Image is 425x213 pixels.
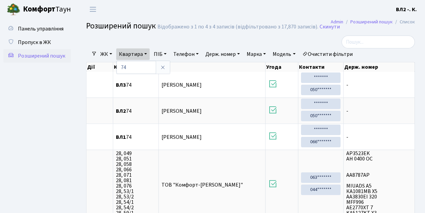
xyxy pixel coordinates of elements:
[3,36,71,49] a: Пропуск в ЖК
[270,48,298,60] a: Модель
[116,108,156,114] span: 74
[116,82,156,88] span: 74
[203,48,243,60] a: Держ. номер
[346,134,412,140] span: -
[113,62,159,72] th: Квартира
[3,49,71,63] a: Розширений пошук
[98,48,115,60] a: ЖК
[331,18,343,25] a: Admin
[344,62,415,72] th: Держ. номер
[116,133,126,141] b: ВЛ1
[7,3,20,16] img: logo.png
[86,20,156,32] span: Розширений пошук
[346,108,412,114] span: -
[116,48,150,60] a: Квартира
[161,133,202,141] span: [PERSON_NAME]
[161,181,243,189] span: ТОВ "Комфорт-[PERSON_NAME]"
[23,4,55,15] b: Комфорт
[84,4,101,15] button: Переключити навігацію
[116,107,126,115] b: ВЛ2
[244,48,269,60] a: Марка
[266,62,298,72] th: Угода
[321,15,425,29] nav: breadcrumb
[116,134,156,140] span: 74
[3,22,71,36] a: Панель управління
[171,48,201,60] a: Телефон
[159,62,266,72] th: ПІБ
[161,107,202,115] span: [PERSON_NAME]
[396,5,417,14] a: ВЛ2 -. К.
[346,82,412,88] span: -
[86,62,113,72] th: Дії
[18,39,51,46] span: Пропуск в ЖК
[151,48,169,60] a: ПІБ
[18,52,65,60] span: Розширений пошук
[157,24,318,30] div: Відображено з 1 по 4 з 4 записів (відфільтровано з 17,870 записів).
[161,81,202,89] span: [PERSON_NAME]
[350,18,393,25] a: Розширений пошук
[116,81,126,89] b: ВЛ3
[396,6,417,13] b: ВЛ2 -. К.
[342,36,415,48] input: Пошук...
[18,25,64,33] span: Панель управління
[393,18,415,26] li: Список
[320,24,340,30] a: Скинути
[300,48,355,60] a: Очистити фільтри
[23,4,71,15] span: Таун
[298,62,344,72] th: Контакти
